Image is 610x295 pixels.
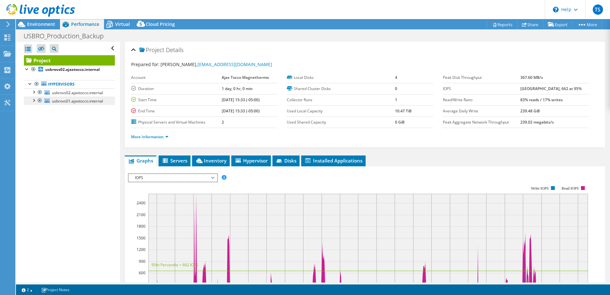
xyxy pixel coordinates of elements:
[139,270,145,276] text: 600
[443,97,520,103] label: Read/Write Ratio
[520,108,540,114] b: 239.48 GiB
[160,61,272,67] span: [PERSON_NAME],
[131,86,222,92] label: Duration
[222,119,224,125] b: 2
[443,119,520,125] label: Peak Aggregate Network Throughput
[443,74,520,81] label: Peak Disk Throughput
[152,262,198,268] text: 95th Percentile = 662 IOPS
[443,86,520,92] label: IOPS
[131,134,168,140] a: More Information
[24,65,115,74] a: usbrovs02.ajaxtocco.internal
[562,186,579,191] text: Read IOPS
[520,86,582,91] b: [GEOGRAPHIC_DATA], 662 at 95%
[131,119,222,125] label: Physical Servers and Virtual Machines
[395,86,397,91] b: 0
[395,97,397,102] b: 1
[137,223,145,229] text: 1800
[162,157,187,164] span: Servers
[287,86,395,92] label: Shared Cluster Disks
[287,97,395,103] label: Collector Runs
[146,21,175,27] span: Cloud Pricing
[139,259,145,264] text: 900
[132,174,214,182] span: IOPS
[27,21,55,27] span: Environment
[195,157,227,164] span: Inventory
[520,119,554,125] b: 239.02 megabits/s
[21,33,114,40] h1: USBRO_Production_Backup
[24,88,115,97] a: usbrovs02.ajaxtocco.internal
[395,75,397,80] b: 4
[572,19,602,29] a: More
[139,282,145,287] text: 300
[222,97,260,102] b: [DATE] 15:33 (-05:00)
[395,108,412,114] b: 10.47 TiB
[115,21,130,27] span: Virtual
[593,4,603,15] span: TS
[137,212,145,217] text: 2100
[24,55,115,65] a: Project
[222,75,269,80] b: Ajax Tocco Magnethermic
[520,97,563,102] b: 83% reads / 17% writes
[276,157,296,164] span: Disks
[24,97,115,105] a: usbrovs01.ajaxtocco.internal
[517,19,543,29] a: Share
[71,21,99,27] span: Performance
[137,247,145,252] text: 1200
[131,97,222,103] label: Start Time
[137,235,145,241] text: 1500
[443,108,520,114] label: Average Daily Write
[37,286,74,294] a: Project Notes
[222,86,253,91] b: 1 day, 0 hr, 0 min
[52,90,103,95] span: usbrovs02.ajaxtocco.internal
[553,7,559,12] svg: \n
[304,157,362,164] span: Installed Applications
[131,61,160,67] label: Prepared for:
[520,75,543,80] b: 367.60 MB/s
[222,108,260,114] b: [DATE] 15:33 (-05:00)
[287,119,395,125] label: Used Shared Capacity
[139,47,164,53] span: Project
[531,186,549,191] text: Write IOPS
[197,61,272,67] a: [EMAIL_ADDRESS][DOMAIN_NAME]
[487,19,517,29] a: Reports
[137,200,145,206] text: 2400
[287,74,395,81] label: Local Disks
[52,98,103,104] span: usbrovs01.ajaxtocco.internal
[24,80,115,88] a: Hypervisors
[234,157,268,164] span: Hypervisor
[543,19,573,29] a: Export
[131,74,222,81] label: Account
[45,67,100,72] b: usbrovs02.ajaxtocco.internal
[287,108,395,114] label: Used Local Capacity
[166,46,183,54] span: Details
[17,286,37,294] a: 2
[128,157,153,164] span: Graphs
[395,119,405,125] b: 0 GiB
[131,108,222,114] label: End Time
